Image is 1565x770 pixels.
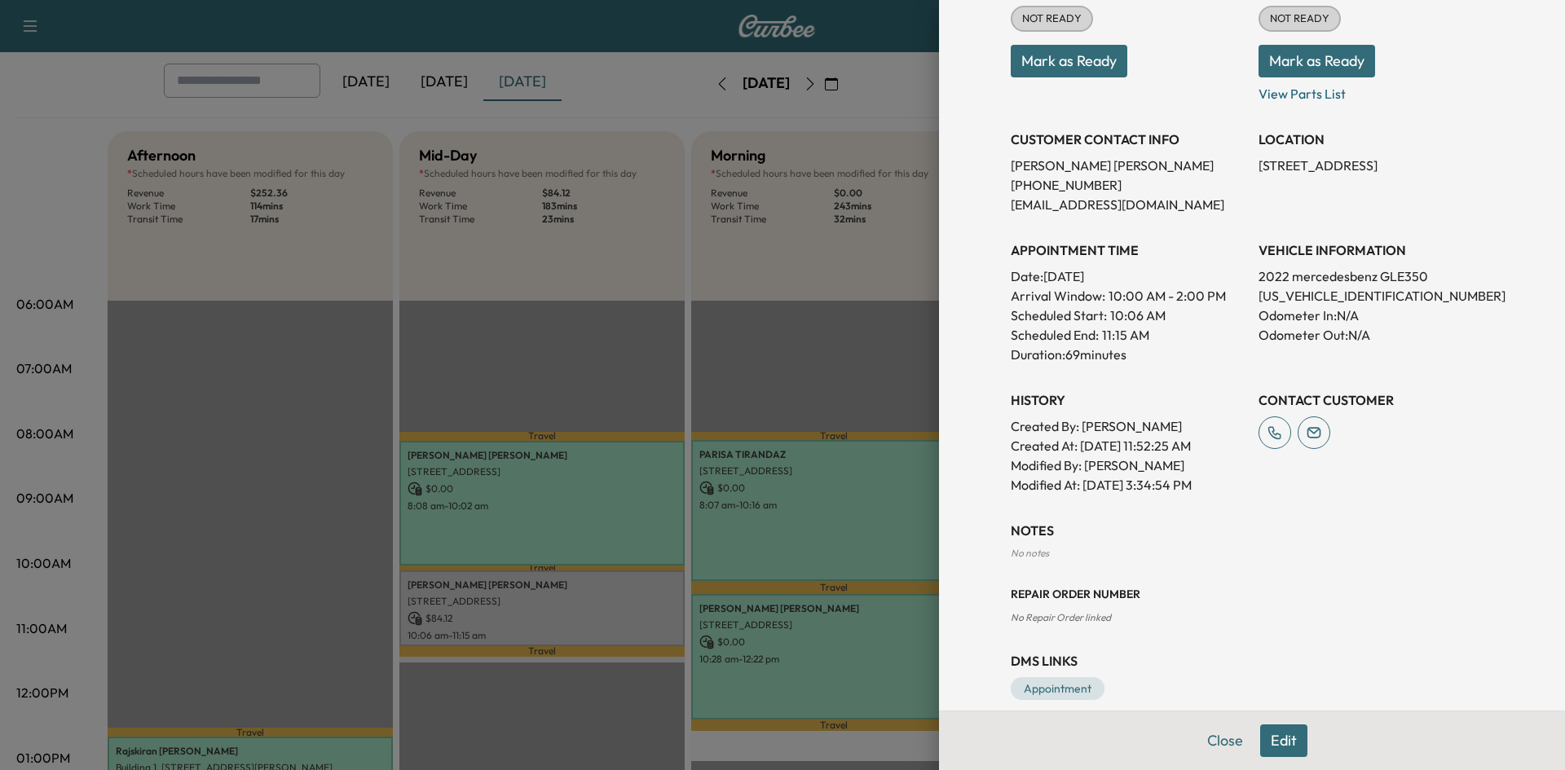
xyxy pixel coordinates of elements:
[1011,240,1245,260] h3: APPOINTMENT TIME
[1102,325,1149,345] p: 11:15 AM
[1011,677,1104,700] a: Appointment
[1259,286,1493,306] p: [US_VEHICLE_IDENTIFICATION_NUMBER]
[1109,286,1226,306] span: 10:00 AM - 2:00 PM
[1011,416,1245,436] p: Created By : [PERSON_NAME]
[1110,306,1166,325] p: 10:06 AM
[1011,586,1493,602] h3: Repair Order number
[1259,130,1493,149] h3: LOCATION
[1259,306,1493,325] p: Odometer In: N/A
[1011,455,1245,475] p: Modified By : [PERSON_NAME]
[1011,475,1245,495] p: Modified At : [DATE] 3:34:54 PM
[1260,724,1307,757] button: Edit
[1011,306,1107,325] p: Scheduled Start:
[1011,45,1127,77] button: Mark as Ready
[1011,436,1245,455] p: Created At : [DATE] 11:52:25 AM
[1011,325,1099,345] p: Scheduled End:
[1011,547,1493,560] div: No notes
[1011,266,1245,286] p: Date: [DATE]
[1012,11,1091,27] span: NOT READY
[1011,390,1245,410] h3: History
[1259,156,1493,175] p: [STREET_ADDRESS]
[1011,195,1245,214] p: [EMAIL_ADDRESS][DOMAIN_NAME]
[1011,611,1111,623] span: No Repair Order linked
[1259,77,1493,103] p: View Parts List
[1011,521,1493,540] h3: NOTES
[1259,240,1493,260] h3: VEHICLE INFORMATION
[1259,266,1493,286] p: 2022 mercedesbenz GLE350
[1011,175,1245,195] p: [PHONE_NUMBER]
[1011,156,1245,175] p: [PERSON_NAME] [PERSON_NAME]
[1011,130,1245,149] h3: CUSTOMER CONTACT INFO
[1259,45,1375,77] button: Mark as Ready
[1197,724,1254,757] button: Close
[1011,651,1493,671] h3: DMS Links
[1011,345,1245,364] p: Duration: 69 minutes
[1259,325,1493,345] p: Odometer Out: N/A
[1260,11,1339,27] span: NOT READY
[1259,390,1493,410] h3: CONTACT CUSTOMER
[1011,286,1245,306] p: Arrival Window:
